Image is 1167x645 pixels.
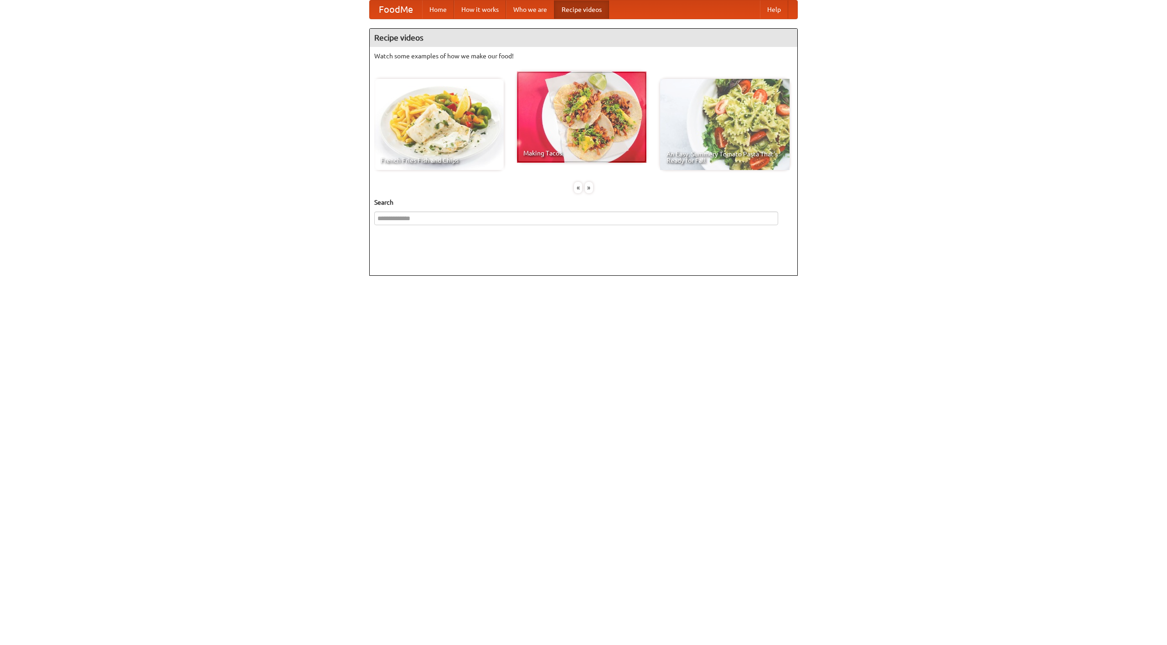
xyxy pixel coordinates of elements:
[370,0,422,19] a: FoodMe
[374,198,793,207] h5: Search
[506,0,554,19] a: Who we are
[374,52,793,61] p: Watch some examples of how we make our food!
[523,150,640,156] span: Making Tacos
[422,0,454,19] a: Home
[666,151,783,164] span: An Easy, Summery Tomato Pasta That's Ready for Fall
[760,0,788,19] a: Help
[374,79,504,170] a: French Fries Fish and Chips
[554,0,609,19] a: Recipe videos
[574,182,582,193] div: «
[660,79,790,170] a: An Easy, Summery Tomato Pasta That's Ready for Fall
[585,182,593,193] div: »
[454,0,506,19] a: How it works
[381,157,497,164] span: French Fries Fish and Chips
[517,72,646,163] a: Making Tacos
[370,29,797,47] h4: Recipe videos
